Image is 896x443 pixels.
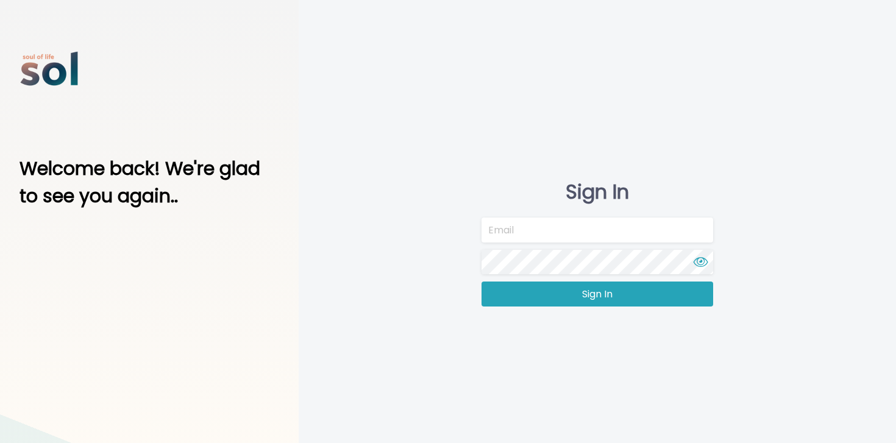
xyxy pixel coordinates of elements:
[482,181,713,203] h1: Sign In
[482,218,713,243] input: Email
[482,282,713,307] button: Sign In
[20,39,80,100] img: logo.c816a1a4.png
[582,287,613,302] span: Sign In
[20,155,279,210] h1: Welcome back! We're glad to see you again..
